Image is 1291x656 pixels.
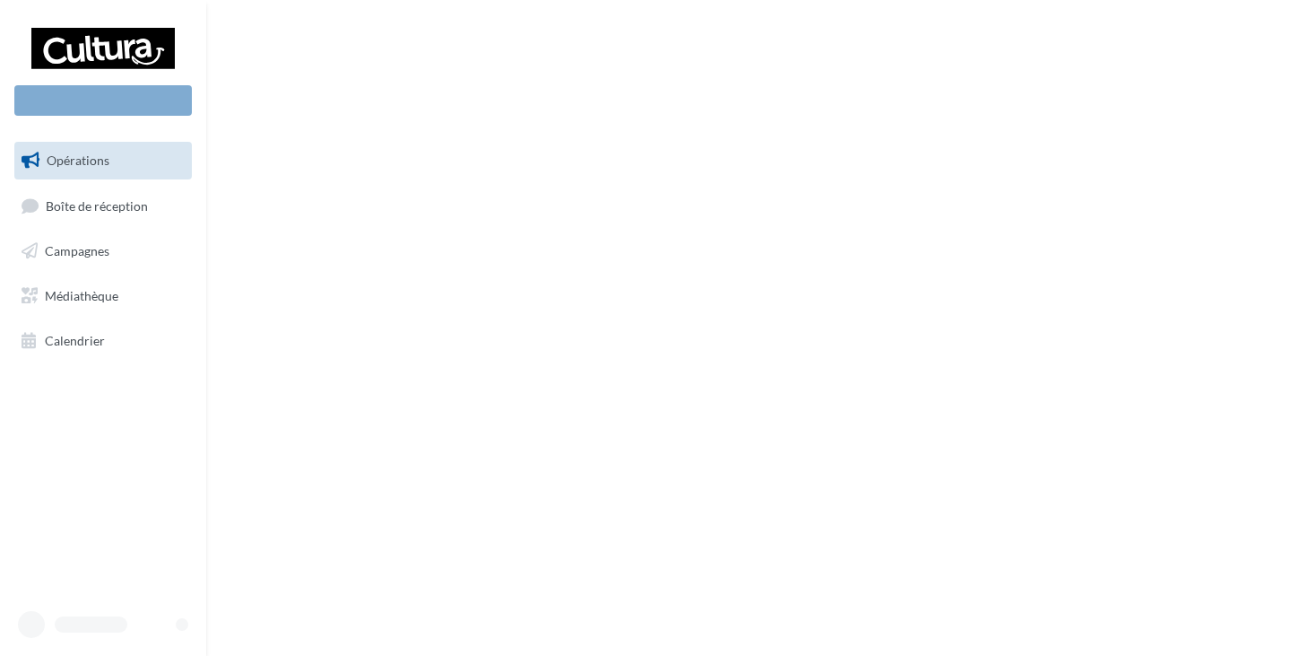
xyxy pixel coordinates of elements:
[45,288,118,303] span: Médiathèque
[45,332,105,347] span: Calendrier
[46,197,148,213] span: Boîte de réception
[11,232,195,270] a: Campagnes
[14,85,192,116] div: Nouvelle campagne
[11,322,195,360] a: Calendrier
[45,243,109,258] span: Campagnes
[11,277,195,315] a: Médiathèque
[11,142,195,179] a: Opérations
[11,187,195,225] a: Boîte de réception
[47,153,109,168] span: Opérations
